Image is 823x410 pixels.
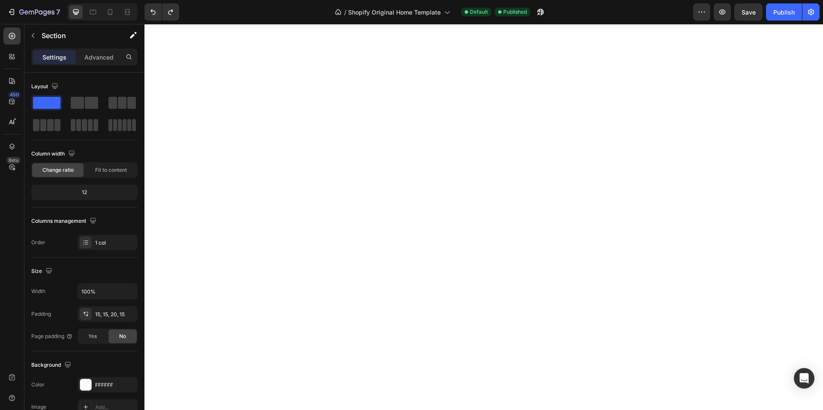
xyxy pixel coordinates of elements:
[31,215,98,227] div: Columns management
[31,148,77,160] div: Column width
[95,381,135,389] div: FFFFFF
[31,332,73,340] div: Page padding
[119,332,126,340] span: No
[470,8,488,16] span: Default
[31,310,51,318] div: Padding
[95,239,135,247] div: 1 col
[84,53,114,62] p: Advanced
[95,311,135,318] div: 15, 15, 20, 15
[144,3,179,21] div: Undo/Redo
[31,359,73,371] div: Background
[3,3,64,21] button: 7
[42,30,112,41] p: Section
[56,7,60,17] p: 7
[33,186,136,198] div: 12
[31,81,60,93] div: Layout
[8,91,21,98] div: 450
[31,239,45,246] div: Order
[773,8,795,17] div: Publish
[42,53,66,62] p: Settings
[42,166,74,174] span: Change ratio
[348,8,441,17] span: Shopify Original Home Template
[344,8,346,17] span: /
[794,368,814,389] div: Open Intercom Messenger
[144,24,823,410] iframe: Design area
[31,287,45,295] div: Width
[88,332,97,340] span: Yes
[31,381,45,389] div: Color
[742,9,756,16] span: Save
[503,8,527,16] span: Published
[766,3,802,21] button: Publish
[6,157,21,164] div: Beta
[734,3,763,21] button: Save
[95,166,127,174] span: Fit to content
[31,266,54,277] div: Size
[78,284,137,299] input: Auto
